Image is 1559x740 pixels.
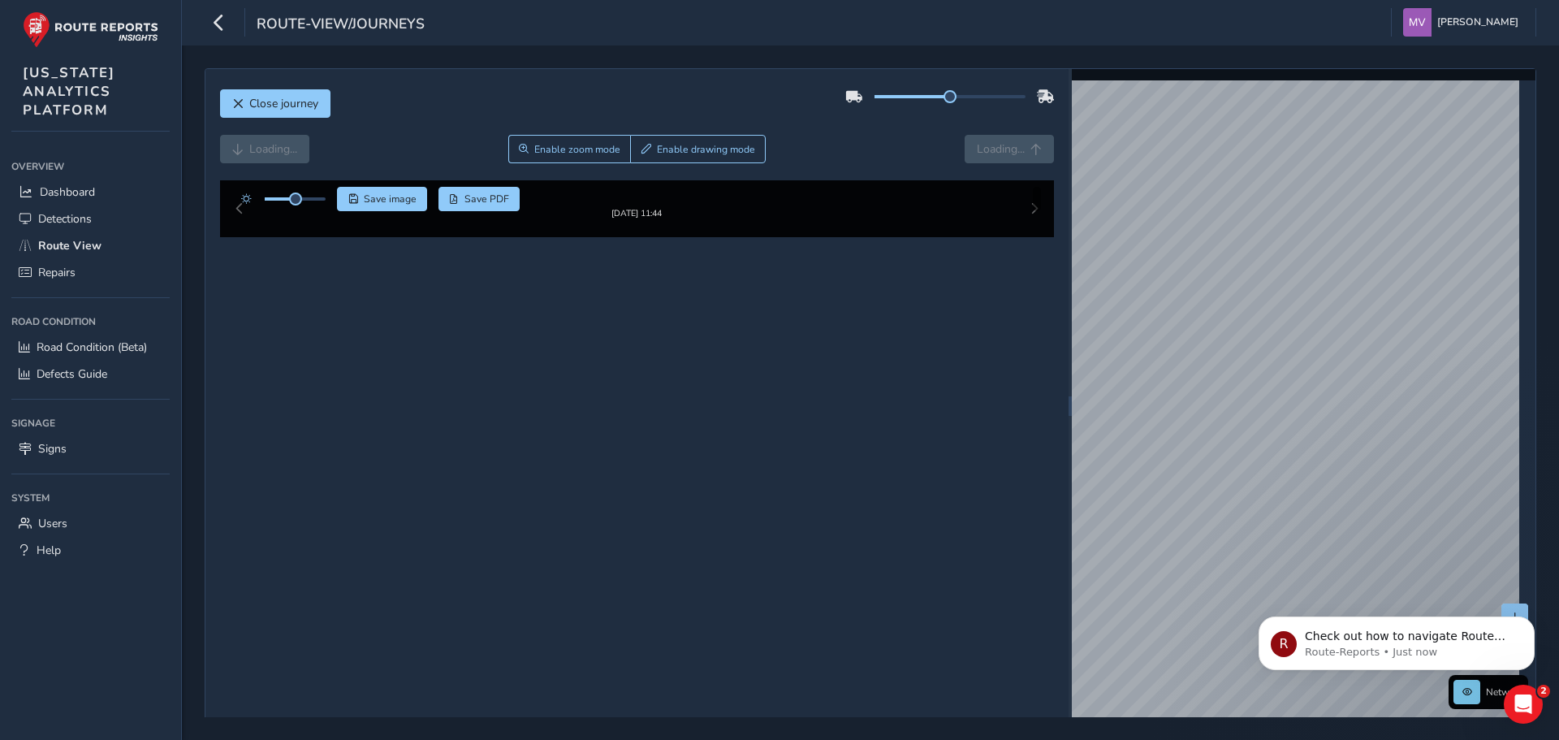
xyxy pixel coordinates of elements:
span: 2 [1537,685,1550,698]
a: Defects Guide [11,361,170,387]
iframe: Intercom live chat [1504,685,1543,724]
img: Thumbnail frame [587,205,686,220]
div: Signage [11,411,170,435]
div: Road Condition [11,309,170,334]
button: Draw [630,135,766,163]
img: rr logo [23,11,158,48]
div: System [11,486,170,510]
span: Signs [38,441,67,457]
span: Save PDF [464,193,509,206]
a: Route View [11,232,170,259]
a: Detections [11,206,170,232]
a: Dashboard [11,179,170,206]
button: PDF [438,187,520,211]
a: Help [11,537,170,564]
span: Enable drawing mode [657,143,755,156]
span: Repairs [38,265,76,280]
span: Road Condition (Beta) [37,340,147,355]
span: Save image [364,193,417,206]
a: Repairs [11,259,170,286]
span: route-view/journeys [257,14,425,37]
span: Detections [38,211,92,227]
div: [DATE] 11:44 [587,220,686,232]
img: diamond-layout [1403,8,1432,37]
span: [US_STATE] ANALYTICS PLATFORM [23,63,115,119]
button: [PERSON_NAME] [1403,8,1524,37]
iframe: Intercom notifications message [1234,582,1559,696]
a: Signs [11,435,170,462]
span: Help [37,543,61,558]
span: Defects Guide [37,366,107,382]
div: Overview [11,154,170,179]
a: Road Condition (Beta) [11,334,170,361]
span: Route View [38,238,101,253]
span: [PERSON_NAME] [1437,8,1518,37]
button: Save [337,187,427,211]
button: Close journey [220,89,330,118]
span: Users [38,516,67,531]
span: Dashboard [40,184,95,200]
a: Users [11,510,170,537]
button: Zoom [508,135,631,163]
span: Close journey [249,96,318,111]
span: Enable zoom mode [534,143,620,156]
